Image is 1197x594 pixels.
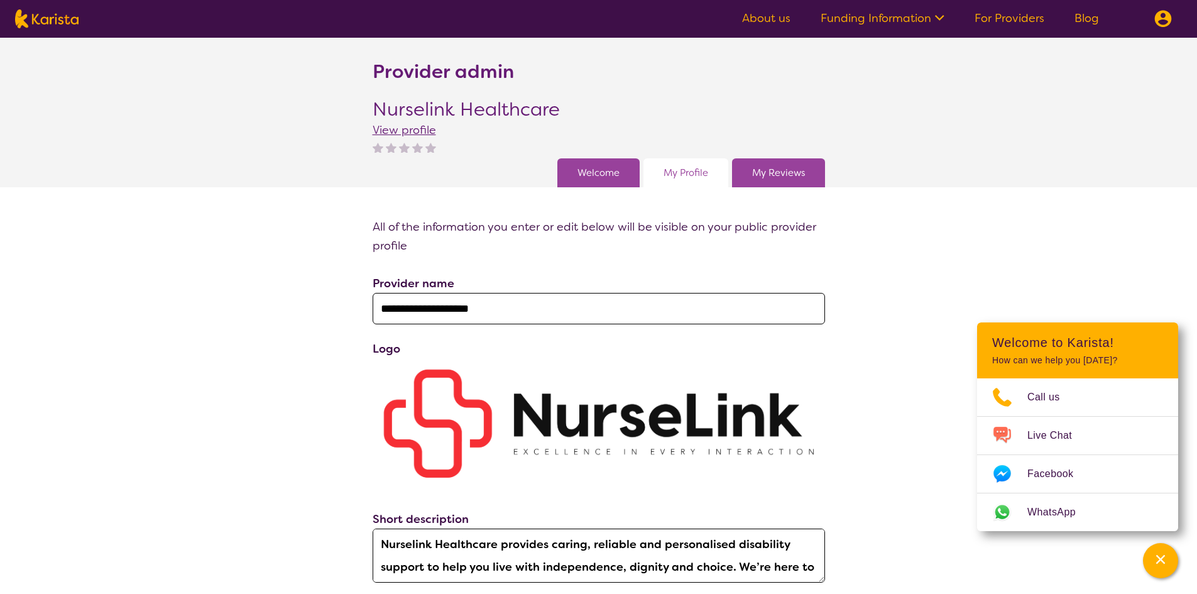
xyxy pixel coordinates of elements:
ul: Choose channel [977,378,1178,531]
p: How can we help you [DATE]? [992,355,1163,366]
img: nonereviewstar [399,142,410,153]
h2: Welcome to Karista! [992,335,1163,350]
a: Funding Information [821,11,944,26]
div: Channel Menu [977,322,1178,531]
h2: Nurselink Healthcare [373,98,560,121]
img: mrxcwbiqtz90hemevkzx.png [373,358,825,489]
img: menu [1154,10,1172,28]
button: Channel Menu [1143,543,1178,578]
a: Blog [1074,11,1099,26]
a: View profile [373,123,436,138]
p: All of the information you enter or edit below will be visible on your public provider profile [373,217,825,255]
label: Short description [373,512,469,527]
span: WhatsApp [1027,503,1091,522]
a: Welcome [577,163,620,182]
h2: Provider admin [373,60,514,83]
a: For Providers [975,11,1044,26]
a: My Profile [664,163,708,182]
label: Provider name [373,276,454,291]
label: Logo [373,341,400,356]
img: nonereviewstar [373,142,383,153]
img: nonereviewstar [425,142,436,153]
img: Karista logo [15,9,79,28]
span: Call us [1027,388,1075,407]
a: About us [742,11,790,26]
img: nonereviewstar [386,142,396,153]
span: Facebook [1027,465,1088,483]
a: My Reviews [752,163,805,182]
span: Live Chat [1027,426,1087,445]
a: Web link opens in a new tab. [977,493,1178,531]
img: nonereviewstar [412,142,423,153]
